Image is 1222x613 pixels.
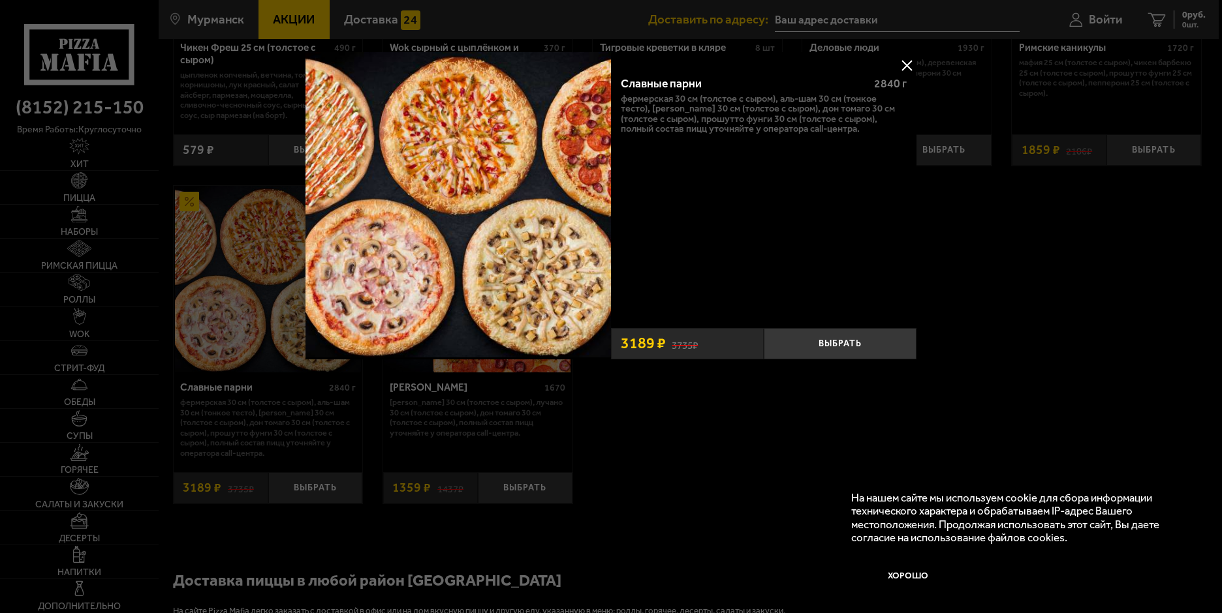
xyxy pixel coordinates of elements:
div: Славные парни [621,77,864,91]
span: 3189 ₽ [621,336,666,351]
button: Выбрать [764,328,916,359]
button: Хорошо [851,556,966,595]
a: Славные парни [305,52,611,359]
p: Фермерская 30 см (толстое с сыром), Аль-Шам 30 см (тонкое тесто), [PERSON_NAME] 30 см (толстое с ... [621,94,907,134]
span: 2840 г [874,77,907,90]
p: На нашем сайте мы используем cookie для сбора информации технического характера и обрабатываем IP... [851,491,1185,544]
img: Славные парни [305,52,611,357]
s: 3735 ₽ [672,337,698,350]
